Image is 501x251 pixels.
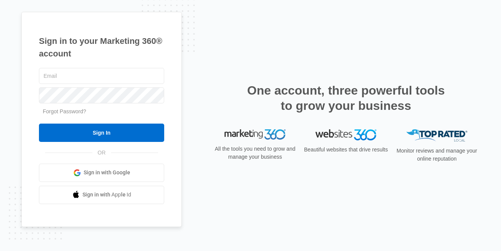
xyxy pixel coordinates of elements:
input: Sign In [39,124,164,142]
span: Sign in with Google [84,169,130,177]
span: OR [92,149,111,157]
img: Top Rated Local [406,129,467,142]
input: Email [39,68,164,84]
a: Sign in with Google [39,164,164,182]
img: Websites 360 [315,129,377,140]
span: Sign in with Apple Id [82,191,131,199]
p: All the tools you need to grow and manage your business [212,145,298,161]
a: Forgot Password? [43,108,86,114]
p: Monitor reviews and manage your online reputation [394,147,480,163]
h2: One account, three powerful tools to grow your business [245,83,447,113]
h1: Sign in to your Marketing 360® account [39,35,164,60]
img: Marketing 360 [225,129,286,140]
p: Beautiful websites that drive results [303,146,389,154]
a: Sign in with Apple Id [39,186,164,204]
